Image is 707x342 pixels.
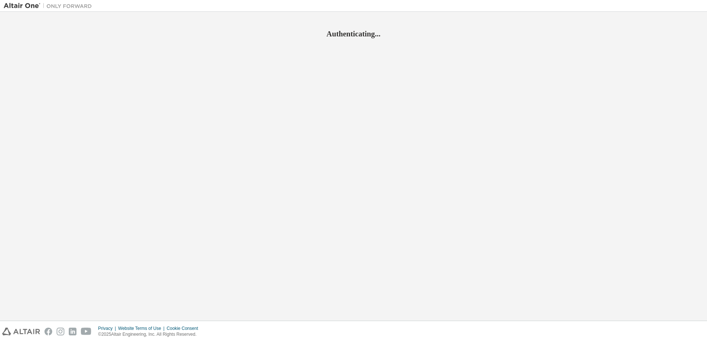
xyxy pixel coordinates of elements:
[118,325,167,331] div: Website Terms of Use
[4,29,703,39] h2: Authenticating...
[167,325,202,331] div: Cookie Consent
[69,328,76,335] img: linkedin.svg
[57,328,64,335] img: instagram.svg
[44,328,52,335] img: facebook.svg
[4,2,96,10] img: Altair One
[98,325,118,331] div: Privacy
[98,331,203,338] p: © 2025 Altair Engineering, Inc. All Rights Reserved.
[2,328,40,335] img: altair_logo.svg
[81,328,92,335] img: youtube.svg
